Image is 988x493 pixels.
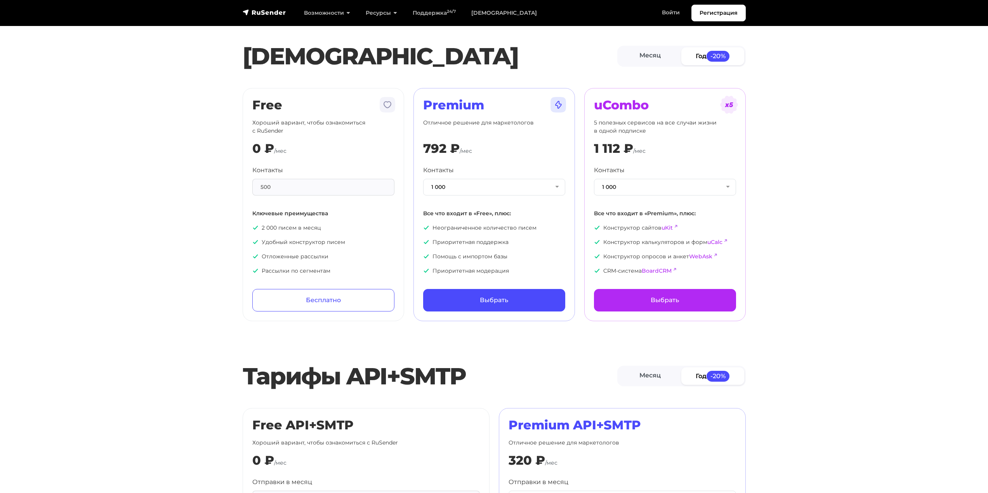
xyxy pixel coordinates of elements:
[423,253,429,259] img: icon-ok.svg
[681,47,744,65] a: Год
[594,209,736,218] p: Все что входит в «Premium», плюс:
[549,95,568,114] img: tarif-premium.svg
[447,9,456,14] sup: 24/7
[594,239,600,245] img: icon-ok.svg
[509,477,568,487] label: Отправки в месяц
[243,42,617,70] h1: [DEMOGRAPHIC_DATA]
[681,367,744,385] a: Год
[594,238,736,246] p: Конструктор калькуляторов и форм
[619,367,682,385] a: Месяц
[423,179,565,195] button: 1 000
[405,5,464,21] a: Поддержка24/7
[594,267,736,275] p: CRM-система
[594,224,736,232] p: Конструктор сайтов
[423,289,565,311] a: Выбрать
[594,98,736,112] h2: uCombo
[594,253,736,261] p: Конструктор опросов и анкет
[545,459,557,466] span: /мес
[594,225,600,231] img: icon-ok.svg
[423,98,565,112] h2: Premium
[423,209,565,218] p: Все что входит в «Free», плюс:
[423,267,565,275] p: Приоритетная модерация
[274,147,287,154] span: /мес
[252,418,480,432] h2: Free API+SMTP
[252,289,394,311] a: Бесплатно
[252,268,259,274] img: icon-ok.svg
[252,453,274,468] div: 0 ₽
[252,98,394,112] h2: Free
[252,253,259,259] img: icon-ok.svg
[594,141,633,156] div: 1 112 ₽
[423,238,565,246] p: Приоритетная поддержка
[423,268,429,274] img: icon-ok.svg
[423,224,565,232] p: Неограниченное количество писем
[720,95,738,114] img: tarif-ucombo.svg
[423,225,429,231] img: icon-ok.svg
[243,362,617,390] h2: Тарифы API+SMTP
[460,147,472,154] span: /мес
[509,453,545,468] div: 320 ₽
[691,5,746,21] a: Регистрация
[252,119,394,135] p: Хороший вариант, чтобы ознакомиться с RuSender
[252,267,394,275] p: Рассылки по сегментам
[252,239,259,245] img: icon-ok.svg
[594,268,600,274] img: icon-ok.svg
[707,239,722,246] a: uCalc
[243,9,286,16] img: RuSender
[662,224,673,231] a: uKit
[689,253,712,260] a: WebAsk
[358,5,405,21] a: Ресурсы
[252,253,394,261] p: Отложенные рассылки
[252,238,394,246] p: Удобный конструктор писем
[594,179,736,195] button: 1 000
[252,477,312,487] label: Отправки в месяц
[274,459,287,466] span: /мес
[252,141,274,156] div: 0 ₽
[252,224,394,232] p: 2 000 писем в месяц
[642,267,672,274] a: BoardCRM
[423,166,454,175] label: Контакты
[423,253,565,261] p: Помощь с импортом базы
[707,371,730,381] span: -20%
[654,5,688,21] a: Войти
[594,253,600,259] img: icon-ok.svg
[423,239,429,245] img: icon-ok.svg
[594,289,736,311] a: Выбрать
[633,147,646,154] span: /мес
[423,119,565,135] p: Отличное решение для маркетологов
[509,418,736,432] h2: Premium API+SMTP
[707,51,730,61] span: -20%
[296,5,358,21] a: Возможности
[619,47,682,65] a: Месяц
[594,119,736,135] p: 5 полезных сервисов на все случаи жизни в одной подписке
[252,166,283,175] label: Контакты
[464,5,545,21] a: [DEMOGRAPHIC_DATA]
[252,225,259,231] img: icon-ok.svg
[509,439,736,447] p: Отличное решение для маркетологов
[423,141,460,156] div: 792 ₽
[252,209,394,218] p: Ключевые преимущества
[252,439,480,447] p: Хороший вариант, чтобы ознакомиться с RuSender
[594,166,625,175] label: Контакты
[378,95,397,114] img: tarif-free.svg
